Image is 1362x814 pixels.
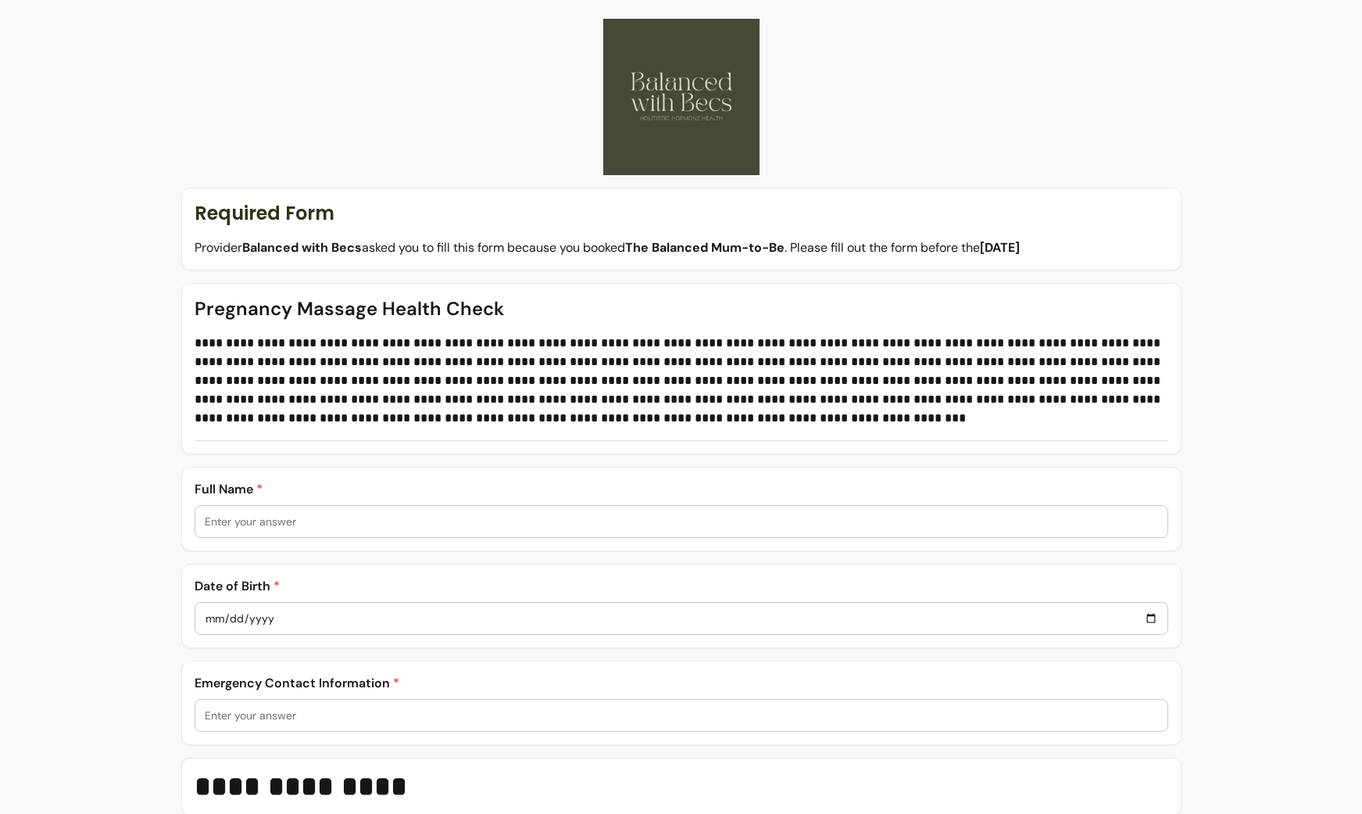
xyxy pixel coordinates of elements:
b: The Balanced Mum-to-Be [625,239,785,256]
p: Pregnancy Massage Health Check [195,296,1168,321]
b: [DATE] [980,239,1020,256]
b: Balanced with Becs [242,239,362,256]
p: Provider asked you to fill this form because you booked . Please fill out the form before the [195,238,1168,257]
p: Emergency Contact Information [195,674,1168,693]
p: Required Form [195,201,1168,226]
img: Logo provider [603,19,760,175]
p: Date of Birth [195,577,1168,596]
input: Enter your answer [205,514,1158,529]
input: Enter your answer [205,610,1158,627]
input: Enter your answer [205,708,1158,723]
p: Full Name [195,480,1168,499]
